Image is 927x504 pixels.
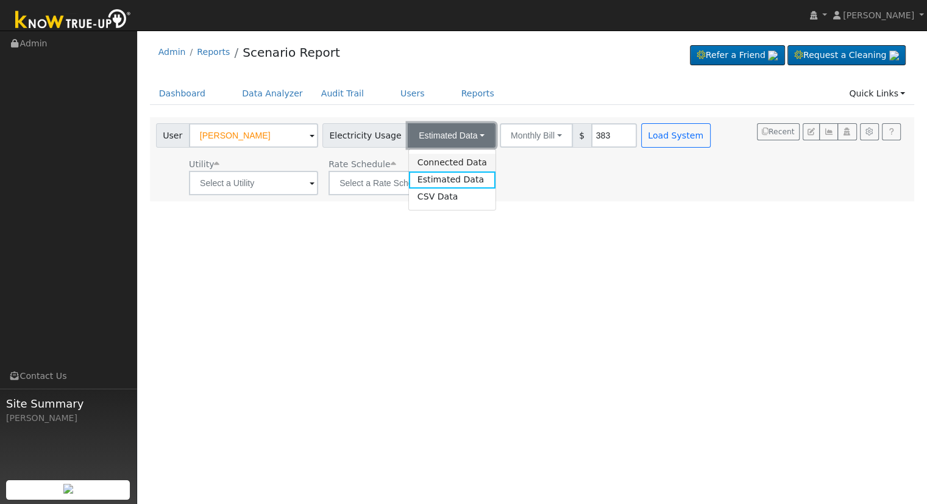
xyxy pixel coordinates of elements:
img: retrieve [768,51,778,60]
a: Estimated Data [409,171,495,189]
button: Multi-Series Graph [819,123,838,140]
a: CSV Data [409,189,495,206]
button: Load System [641,123,711,148]
img: Know True-Up [9,7,137,34]
span: User [156,123,190,148]
a: Data Analyzer [233,82,312,105]
a: Scenario Report [243,45,340,60]
button: Estimated Data [408,123,495,148]
a: Help Link [882,123,901,140]
button: Edit User [803,123,820,140]
a: Admin [158,47,186,57]
button: Monthly Bill [500,123,573,148]
a: Reports [452,82,503,105]
img: retrieve [889,51,899,60]
button: Recent [757,123,800,140]
span: Site Summary [6,395,130,412]
a: Refer a Friend [690,45,785,66]
span: Alias: None [329,159,396,169]
a: Reports [197,47,230,57]
a: Dashboard [150,82,215,105]
a: Audit Trail [312,82,373,105]
div: Utility [189,158,318,171]
button: Login As [837,123,856,140]
img: retrieve [63,484,73,494]
input: Select a Utility [189,171,318,195]
a: Request a Cleaning [787,45,906,66]
a: Users [391,82,434,105]
input: Select a User [189,123,318,148]
button: Settings [860,123,879,140]
input: Select a Rate Schedule [329,171,458,195]
a: Quick Links [840,82,914,105]
span: [PERSON_NAME] [843,10,914,20]
a: Connected Data [409,154,495,171]
div: [PERSON_NAME] [6,412,130,425]
span: Electricity Usage [322,123,408,148]
span: $ [572,123,592,148]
